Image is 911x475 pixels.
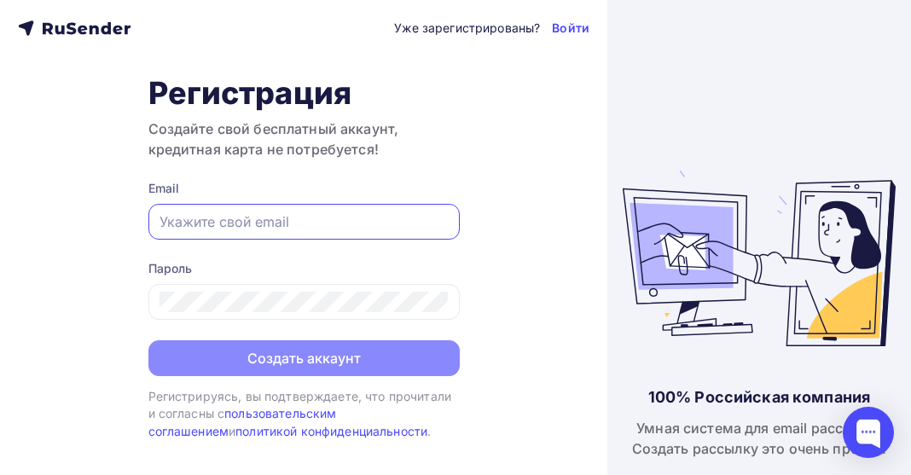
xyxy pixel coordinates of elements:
a: Войти [552,20,589,37]
input: Укажите свой email [160,211,449,232]
div: Уже зарегистрированы? [394,20,540,37]
div: Умная система для email рассылок. Создать рассылку это очень просто! [632,418,887,459]
div: Регистрируясь, вы подтверждаете, что прочитали и согласны с и . [148,388,460,440]
h1: Регистрация [148,74,460,112]
h3: Создайте свой бесплатный аккаунт, кредитная карта не потребуется! [148,119,460,159]
div: Пароль [148,260,460,277]
a: политикой конфиденциальности [235,424,427,438]
button: Создать аккаунт [148,340,460,376]
div: Email [148,180,460,197]
a: пользовательским соглашением [148,406,337,437]
div: 100% Российская компания [648,387,870,408]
